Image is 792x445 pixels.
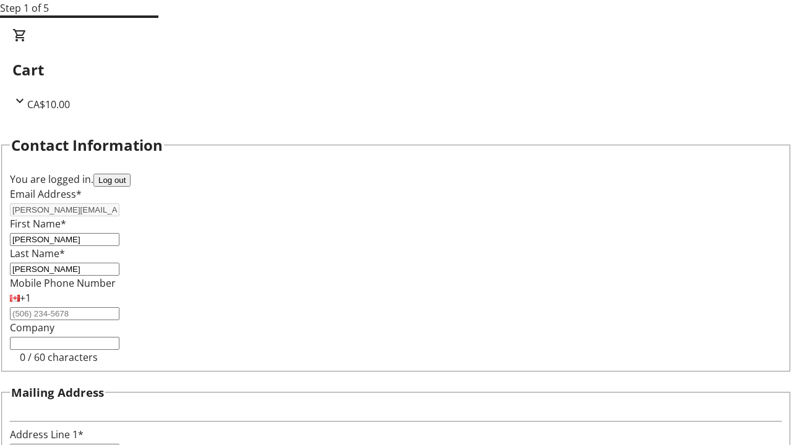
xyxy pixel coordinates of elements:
label: Email Address* [10,187,82,201]
label: Last Name* [10,247,65,260]
button: Log out [93,174,131,187]
tr-character-limit: 0 / 60 characters [20,350,98,364]
label: Address Line 1* [10,428,84,441]
div: CartCA$10.00 [12,28,780,112]
h2: Contact Information [11,134,163,156]
label: Mobile Phone Number [10,276,116,290]
label: First Name* [10,217,66,231]
div: You are logged in. [10,172,782,187]
input: (506) 234-5678 [10,307,119,320]
label: Company [10,321,54,334]
h2: Cart [12,59,780,81]
h3: Mailing Address [11,384,104,401]
span: CA$10.00 [27,98,70,111]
